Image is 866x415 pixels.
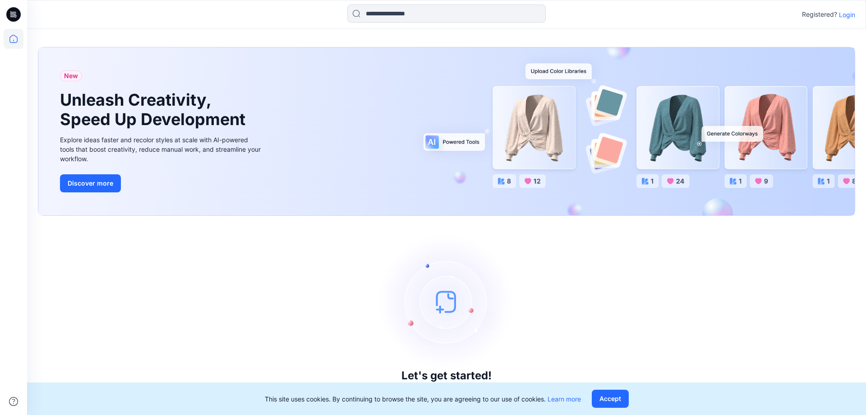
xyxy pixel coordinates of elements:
a: Discover more [60,174,263,192]
button: Accept [592,390,629,408]
a: Learn more [548,395,581,403]
div: Explore ideas faster and recolor styles at scale with AI-powered tools that boost creativity, red... [60,135,263,163]
span: New [64,70,78,81]
h3: Let's get started! [401,369,492,382]
p: Login [839,10,855,19]
h1: Unleash Creativity, Speed Up Development [60,90,249,129]
p: This site uses cookies. By continuing to browse the site, you are agreeing to our use of cookies. [265,394,581,404]
button: Discover more [60,174,121,192]
p: Registered? [802,9,837,20]
img: empty-state-image.svg [379,234,514,369]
